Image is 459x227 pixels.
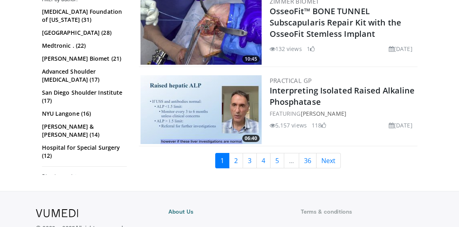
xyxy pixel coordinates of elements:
a: [GEOGRAPHIC_DATA] (28) [42,29,125,37]
a: [PERSON_NAME] & [PERSON_NAME] (14) [42,123,125,139]
a: Advanced Shoulder [MEDICAL_DATA] (17) [42,68,125,84]
a: 06:40 [140,75,262,144]
a: Hospital for Special Surgery (12) [42,144,125,160]
span: 10:45 [242,55,260,63]
a: 2 [229,153,243,168]
a: 5 [270,153,284,168]
a: Interpreting Isolated Raised Alkaline Phosphatase [270,85,415,107]
li: [DATE] [389,45,413,53]
li: 5,157 views [270,121,307,129]
a: [PERSON_NAME] [300,110,346,117]
a: OsseoFit™ BONE TUNNEL Subscapularis Repair Kit with the OsseoFit Stemless Implant [270,6,401,39]
a: [PERSON_NAME] Biomet (21) [42,55,125,63]
a: Practical GP [270,76,312,85]
a: [MEDICAL_DATA] Foundation of [US_STATE] (31) [42,8,125,24]
a: About Us [168,208,291,216]
img: 6a4ee52d-0f16-480d-a1b4-8187386ea2ed.300x170_q85_crop-smart_upscale.jpg [140,75,262,144]
div: FEATURING [270,109,416,118]
a: San Diego Shoulder Institute (17) [42,89,125,105]
h3: Filter by condition: [42,173,127,180]
a: 4 [256,153,270,168]
li: 132 views [270,45,302,53]
span: 06:40 [242,135,260,142]
a: 3 [243,153,257,168]
a: 1 [215,153,229,168]
li: 118 [312,121,326,129]
a: Terms & conditions [300,208,423,216]
a: Next [316,153,341,168]
li: [DATE] [389,121,413,129]
li: 1 [307,45,315,53]
a: NYU Langone (16) [42,110,125,118]
a: 36 [299,153,316,168]
img: VuMedi Logo [36,209,78,217]
a: Medtronic . (22) [42,42,125,50]
nav: Search results pages [139,153,417,168]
